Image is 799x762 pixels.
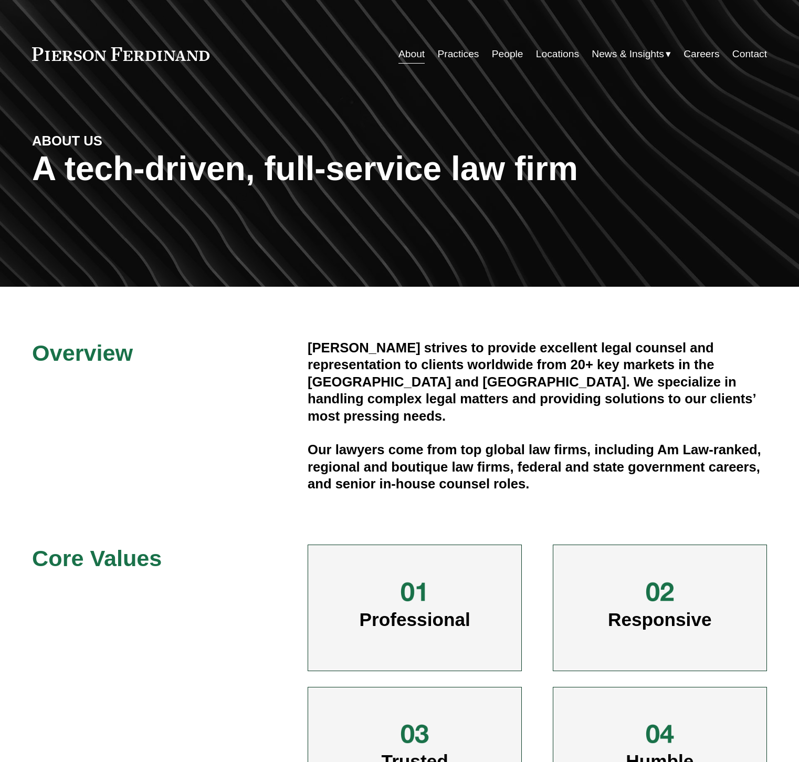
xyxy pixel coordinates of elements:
a: Practices [438,44,479,64]
h4: [PERSON_NAME] strives to provide excellent legal counsel and representation to clients worldwide ... [308,339,767,424]
a: folder dropdown [592,44,671,64]
span: News & Insights [592,45,664,64]
span: Overview [32,340,133,366]
a: About [398,44,425,64]
a: Contact [732,44,767,64]
span: Professional [360,609,470,630]
span: Core Values [32,546,162,571]
a: Careers [684,44,719,64]
a: Locations [536,44,579,64]
h4: Our lawyers come from top global law firms, including Am Law-ranked, regional and boutique law fi... [308,441,767,492]
span: Responsive [608,609,712,630]
a: People [492,44,523,64]
h1: A tech-driven, full-service law firm [32,150,767,188]
strong: ABOUT US [32,133,102,148]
